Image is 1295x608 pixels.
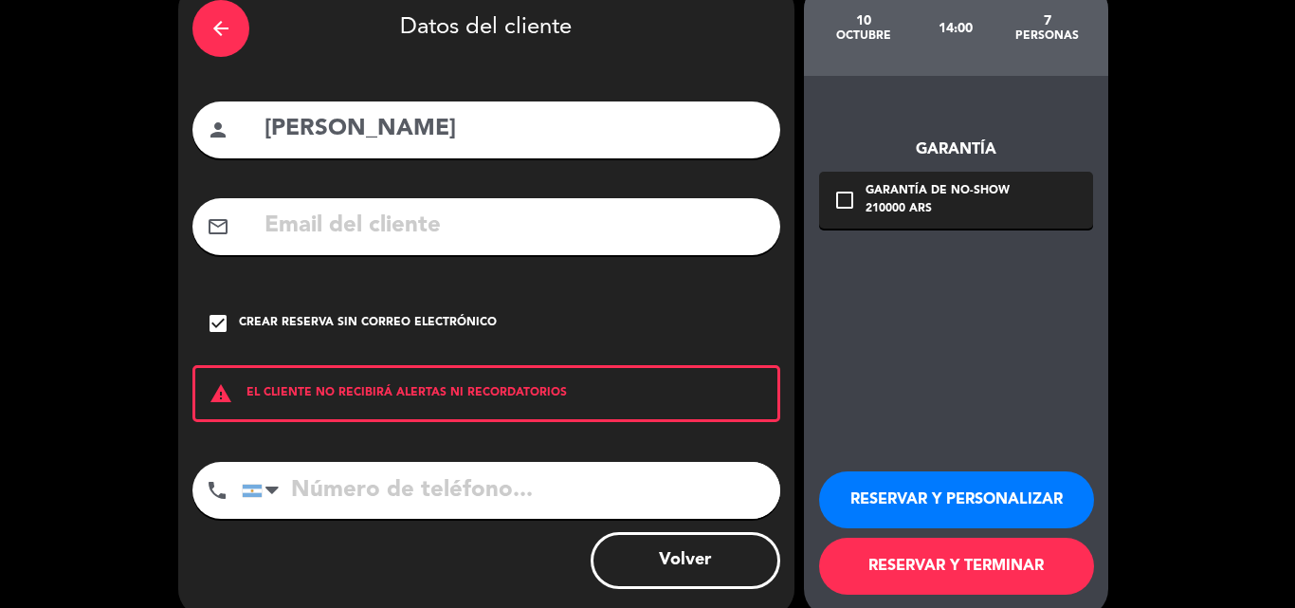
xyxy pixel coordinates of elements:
div: Garantía de no-show [866,182,1010,201]
div: 10 [818,13,910,28]
input: Nombre del cliente [263,110,766,149]
div: octubre [818,28,910,44]
div: Garantía [819,138,1093,162]
div: personas [1001,28,1093,44]
div: Argentina: +54 [243,463,286,518]
i: check_box_outline_blank [833,189,856,212]
div: EL CLIENTE NO RECIBIRÁ ALERTAS NI RECORDATORIOS [192,365,780,422]
i: mail_outline [207,215,229,238]
button: RESERVAR Y PERSONALIZAR [819,471,1094,528]
button: RESERVAR Y TERMINAR [819,538,1094,595]
i: arrow_back [210,17,232,40]
button: Volver [591,532,780,589]
input: Email del cliente [263,207,766,246]
i: person [207,119,229,141]
i: check_box [207,312,229,335]
div: 7 [1001,13,1093,28]
div: Crear reserva sin correo electrónico [239,314,497,333]
div: 210000 ARS [866,200,1010,219]
i: warning [195,382,246,405]
i: phone [206,479,228,502]
input: Número de teléfono... [242,462,780,519]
